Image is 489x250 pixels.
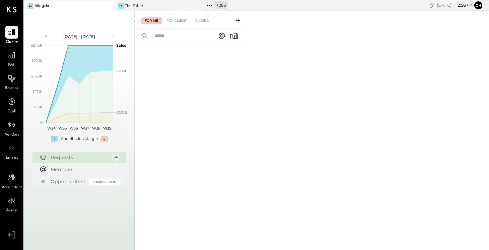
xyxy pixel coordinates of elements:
[452,2,466,8] span: 2 : 56
[6,208,17,214] span: Admin
[0,49,23,68] a: P&L
[31,43,43,48] text: $27.6K
[51,166,116,173] div: Mentions
[2,185,22,191] span: Accountant
[0,142,23,161] a: Entries
[51,154,108,161] div: Requests
[103,126,111,131] text: W39
[33,105,43,109] text: $5.5K
[101,136,108,142] div: -
[118,3,124,9] div: TT
[467,3,473,7] span: pm
[6,155,18,161] span: Entries
[0,26,23,45] a: Queue
[51,178,86,185] div: Opportunities
[428,2,435,9] div: copy link
[5,132,19,138] span: Vendors
[112,153,120,161] div: 24
[125,3,143,9] div: The Table
[0,194,23,214] a: Admin
[116,68,126,73] text: Labor
[437,2,473,8] div: [DATE]
[51,136,58,142] div: +
[31,74,43,79] text: $16.6K
[47,126,56,131] text: W34
[0,171,23,191] a: Accountant
[0,72,23,92] a: Balance
[34,3,49,9] div: Allegria
[61,136,98,142] div: Contribution Margin
[40,120,43,125] text: 0
[474,1,482,9] button: Ch
[214,1,228,9] div: + 283
[5,86,19,92] span: Balance
[92,126,100,131] text: W38
[69,126,78,131] text: W36
[0,95,23,115] a: Cash
[59,126,67,131] text: W35
[51,34,108,39] div: [DATE] - [DATE]
[141,17,162,24] div: For Me
[27,3,33,9] div: Al
[116,110,127,115] text: COGS
[7,109,16,115] span: Cash
[33,89,43,94] text: $11.1K
[89,179,120,185] div: Coming Soon
[81,126,89,131] text: W37
[0,118,23,138] a: Vendors
[31,58,43,63] text: $22.1K
[6,39,18,45] span: Queue
[8,62,16,68] span: P&L
[163,17,190,24] div: For Client
[116,43,126,48] text: Sales
[192,17,212,24] div: Closed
